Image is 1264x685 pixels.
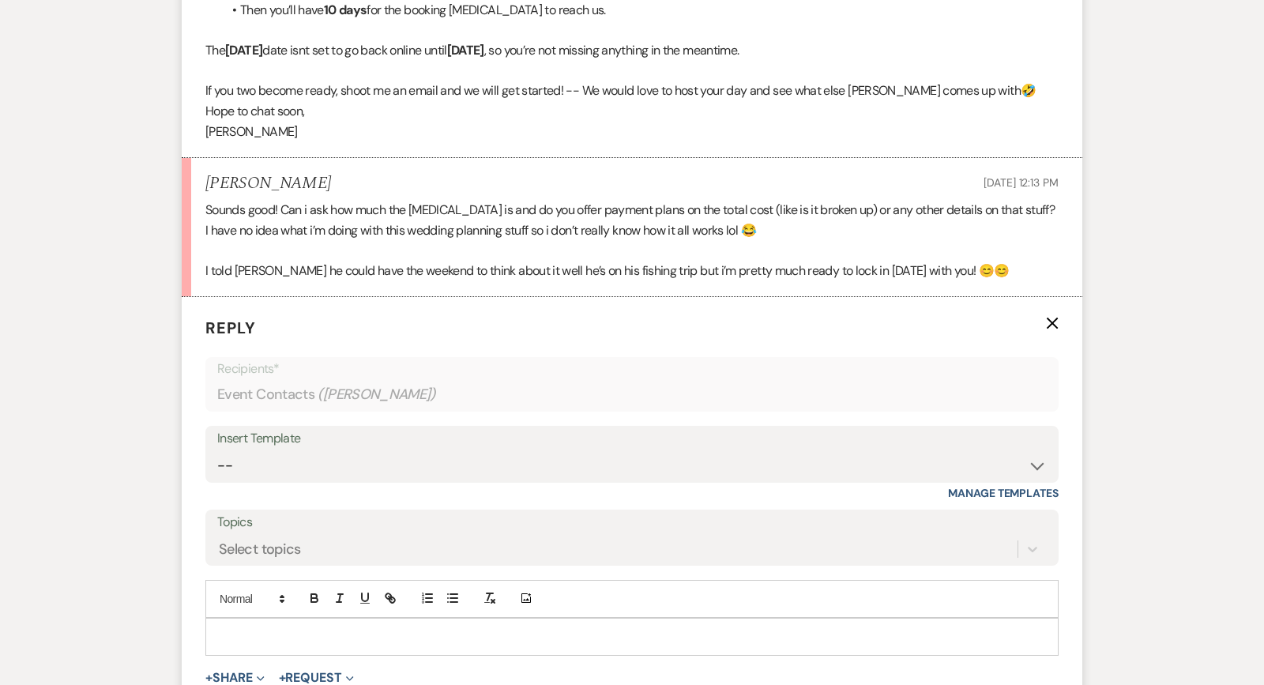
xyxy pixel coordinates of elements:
span: + [279,672,286,684]
a: Manage Templates [948,486,1059,500]
label: Topics [217,511,1047,534]
div: Select topics [219,538,301,559]
span: [DATE] 12:13 PM [984,175,1059,190]
strong: [DATE] [225,42,262,58]
span: ( [PERSON_NAME] ) [318,384,436,405]
button: Request [279,672,354,684]
p: [PERSON_NAME] [205,122,1059,142]
p: Sounds good! Can i ask how much the [MEDICAL_DATA] is and do you offer payment plans on the total... [205,200,1059,240]
div: Event Contacts [217,379,1047,410]
strong: [DATE] [447,42,484,58]
span: + [205,672,213,684]
button: Share [205,672,265,684]
p: If you two become ready, shoot me an email and we will get started! -- We would love to host your... [205,81,1059,101]
span: Reply [205,318,256,338]
p: Recipients* [217,359,1047,379]
p: The date isnt set to go back online until , so you’re not missing anything in the meantime. [205,40,1059,61]
h5: [PERSON_NAME] [205,174,331,194]
div: Insert Template [217,427,1047,450]
strong: 10 days [324,2,367,18]
p: Hope to chat soon, [205,101,1059,122]
p: I told [PERSON_NAME] he could have the weekend to think about it well he’s on his fishing trip bu... [205,261,1059,281]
